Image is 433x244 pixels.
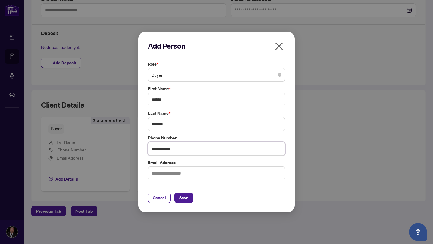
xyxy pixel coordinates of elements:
[179,193,189,203] span: Save
[148,110,285,117] label: Last Name
[153,193,166,203] span: Cancel
[148,41,285,51] h2: Add Person
[152,69,281,81] span: Buyer
[148,85,285,92] label: First Name
[409,223,427,241] button: Open asap
[278,73,281,77] span: close-circle
[174,193,193,203] button: Save
[148,159,285,166] label: Email Address
[148,193,171,203] button: Cancel
[274,41,284,51] span: close
[148,61,285,67] label: Role
[148,135,285,141] label: Phone Number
